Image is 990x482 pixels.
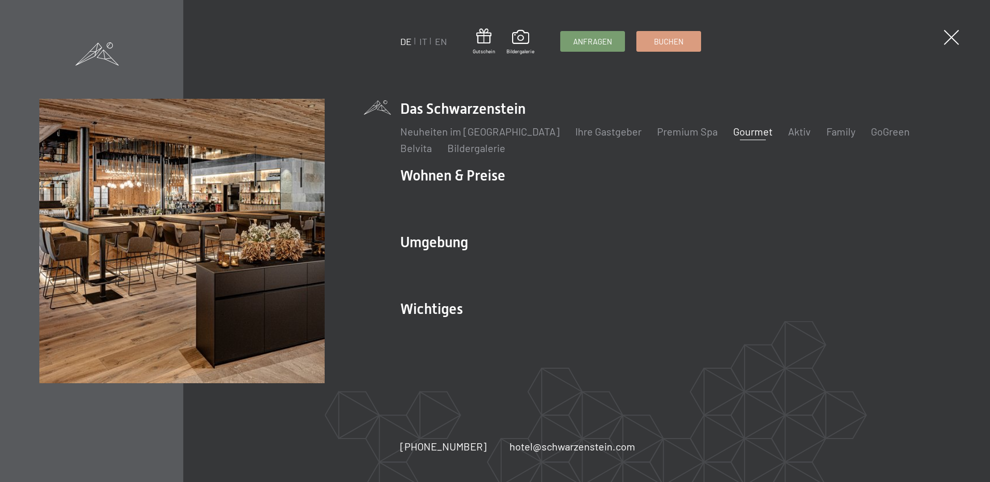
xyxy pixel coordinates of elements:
[400,36,412,47] a: DE
[733,125,773,138] a: Gourmet
[419,36,427,47] a: IT
[473,28,495,55] a: Gutschein
[826,125,855,138] a: Family
[509,439,635,454] a: hotel@schwarzenstein.com
[871,125,910,138] a: GoGreen
[400,142,432,154] a: Belvita
[788,125,811,138] a: Aktiv
[573,36,612,47] span: Anfragen
[637,32,701,51] a: Buchen
[400,125,560,138] a: Neuheiten im [GEOGRAPHIC_DATA]
[447,142,505,154] a: Bildergalerie
[654,36,683,47] span: Buchen
[506,30,534,55] a: Bildergalerie
[400,440,487,453] span: [PHONE_NUMBER]
[657,125,718,138] a: Premium Spa
[506,48,534,55] span: Bildergalerie
[473,48,495,55] span: Gutschein
[400,439,487,454] a: [PHONE_NUMBER]
[561,32,624,51] a: Anfragen
[435,36,447,47] a: EN
[575,125,642,138] a: Ihre Gastgeber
